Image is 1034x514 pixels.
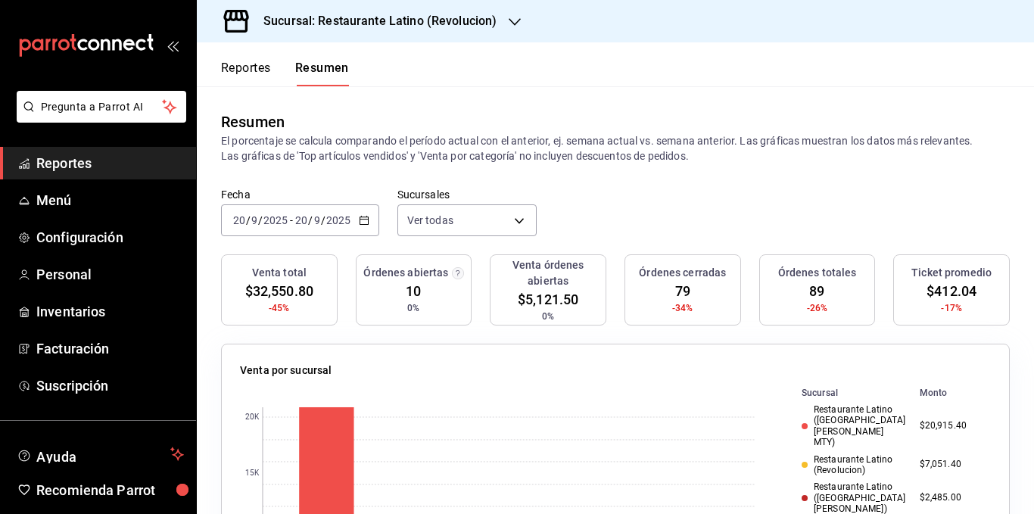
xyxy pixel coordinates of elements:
[221,189,379,200] label: Fecha
[675,281,690,301] span: 79
[325,214,351,226] input: ----
[778,265,857,281] h3: Órdenes totales
[245,469,260,478] text: 15K
[294,214,308,226] input: --
[251,12,497,30] h3: Sucursal: Restaurante Latino (Revolucion)
[363,265,448,281] h3: Órdenes abiertas
[927,281,976,301] span: $412.04
[313,214,321,226] input: --
[251,214,258,226] input: --
[258,214,263,226] span: /
[807,301,828,315] span: -26%
[321,214,325,226] span: /
[914,385,991,401] th: Monto
[308,214,313,226] span: /
[397,189,537,200] label: Sucursales
[269,301,290,315] span: -45%
[232,214,246,226] input: --
[36,153,184,173] span: Reportes
[914,451,991,479] td: $7,051.40
[221,111,285,133] div: Resumen
[245,413,260,422] text: 20K
[914,401,991,451] td: $20,915.40
[221,133,1010,164] p: El porcentaje se calcula comparando el período actual con el anterior, ej. semana actual vs. sema...
[672,301,693,315] span: -34%
[221,61,349,86] div: navigation tabs
[542,310,554,323] span: 0%
[407,213,453,228] span: Ver todas
[802,404,908,448] div: Restaurante Latino ([GEOGRAPHIC_DATA][PERSON_NAME] MTY)
[497,257,600,289] h3: Venta órdenes abiertas
[777,385,914,401] th: Sucursal
[36,264,184,285] span: Personal
[17,91,186,123] button: Pregunta a Parrot AI
[246,214,251,226] span: /
[911,265,992,281] h3: Ticket promedio
[252,265,307,281] h3: Venta total
[809,281,824,301] span: 89
[36,338,184,359] span: Facturación
[802,454,908,476] div: Restaurante Latino (Revolucion)
[36,480,184,500] span: Recomienda Parrot
[221,61,271,86] button: Reportes
[295,61,349,86] button: Resumen
[36,190,184,210] span: Menú
[167,39,179,51] button: open_drawer_menu
[36,445,164,463] span: Ayuda
[263,214,288,226] input: ----
[290,214,293,226] span: -
[240,363,332,378] p: Venta por sucursal
[36,301,184,322] span: Inventarios
[941,301,962,315] span: -17%
[36,227,184,248] span: Configuración
[11,110,186,126] a: Pregunta a Parrot AI
[802,481,908,514] div: Restaurante Latino ([GEOGRAPHIC_DATA][PERSON_NAME])
[36,375,184,396] span: Suscripción
[407,301,419,315] span: 0%
[639,265,726,281] h3: Órdenes cerradas
[245,281,313,301] span: $32,550.80
[41,99,163,115] span: Pregunta a Parrot AI
[406,281,421,301] span: 10
[518,289,578,310] span: $5,121.50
